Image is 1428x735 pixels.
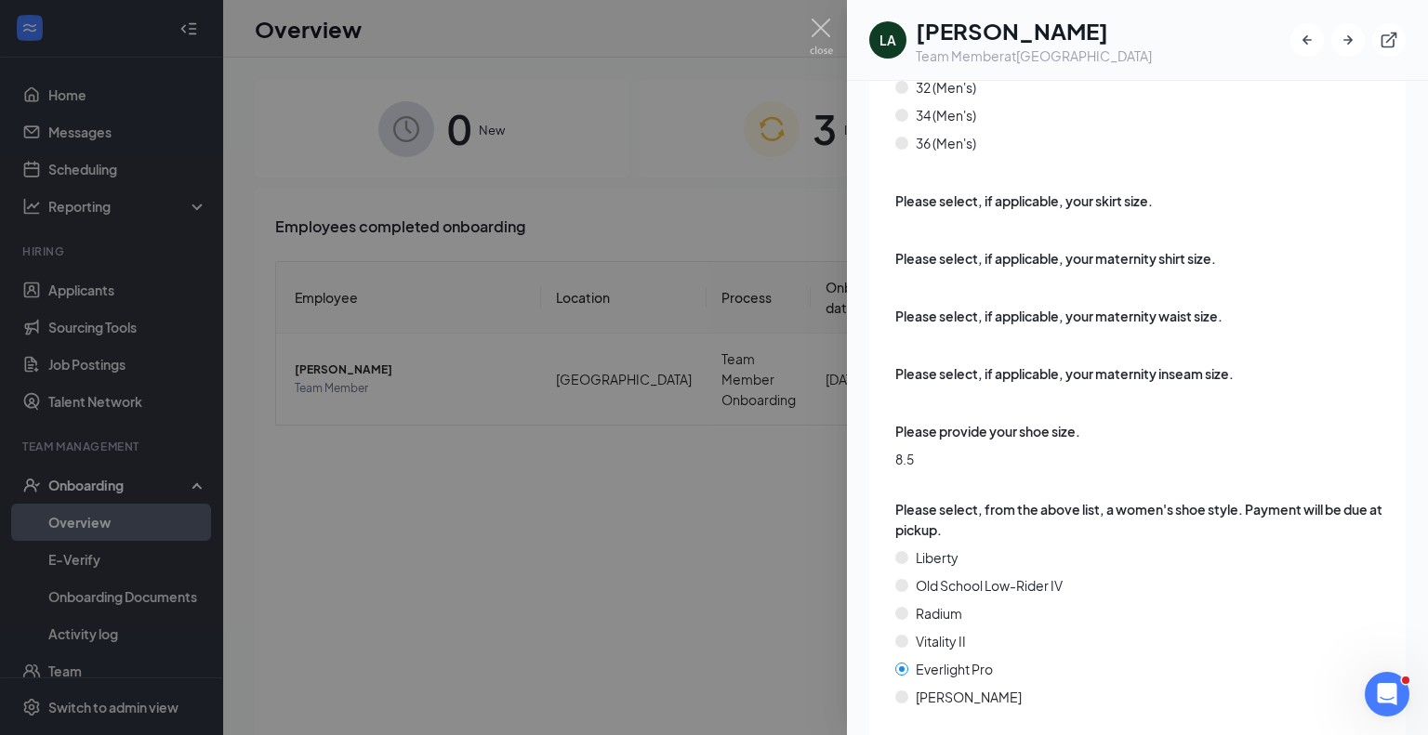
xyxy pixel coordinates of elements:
[1372,23,1406,57] button: ExternalLink
[895,449,1382,469] span: 8.5
[1339,31,1357,49] svg: ArrowRight
[895,499,1382,540] span: Please select, from the above list, a women's shoe style. Payment will be due at pickup.
[895,306,1223,326] span: Please select, if applicable, your maternity waist size.
[895,421,1080,441] span: Please provide your shoe size.
[916,133,976,153] span: 36 (Men's)
[916,547,959,568] span: Liberty
[895,190,1153,211] span: Please select, if applicable, your skirt size.
[916,631,966,651] span: Vitality II
[895,248,1216,269] span: Please select, if applicable, your maternity shirt size.
[1365,672,1409,716] iframe: Intercom live chat
[916,603,962,623] span: Radium
[916,105,976,125] span: 34 (Men's)
[879,31,896,49] div: LA
[895,363,1234,384] span: Please select, if applicable, your maternity inseam size.
[916,687,1022,707] span: [PERSON_NAME]
[1331,23,1365,57] button: ArrowRight
[916,77,976,98] span: 32 (Men's)
[916,575,1063,596] span: Old School Low-Rider IV
[916,659,993,679] span: Everlight Pro
[916,46,1152,65] div: Team Member at [GEOGRAPHIC_DATA]
[1380,31,1398,49] svg: ExternalLink
[1298,31,1316,49] svg: ArrowLeftNew
[1290,23,1324,57] button: ArrowLeftNew
[916,15,1152,46] h1: [PERSON_NAME]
